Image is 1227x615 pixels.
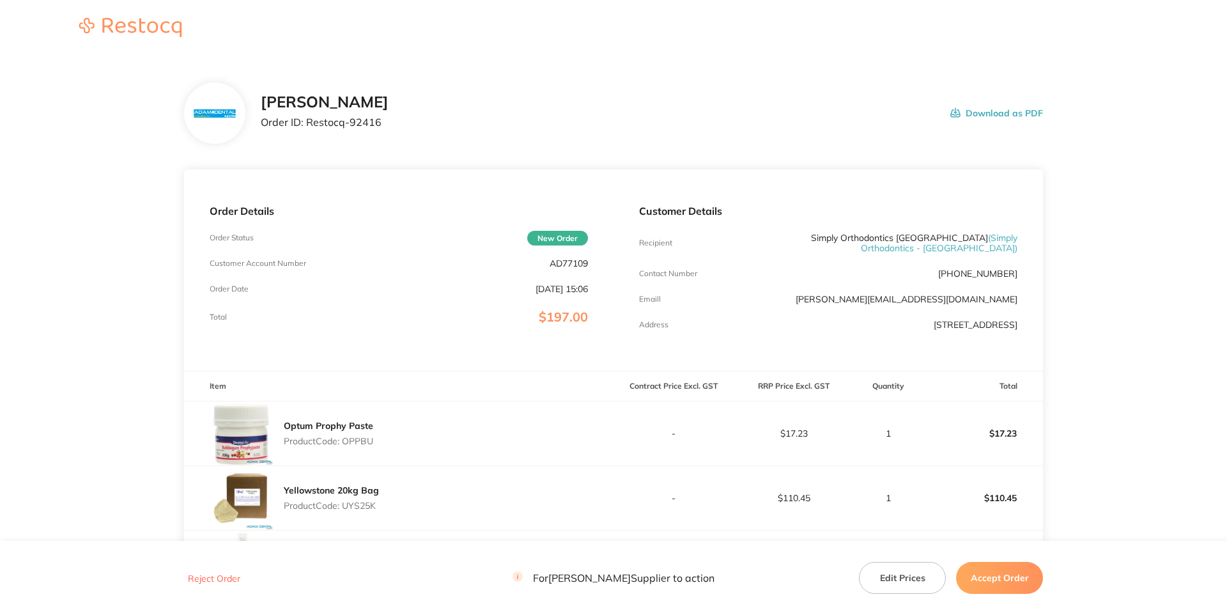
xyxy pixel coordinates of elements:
th: Item [184,371,613,401]
p: Total [210,313,227,322]
p: Customer Account Number [210,259,306,268]
th: RRP Price Excl. GST [734,371,854,401]
a: [PERSON_NAME][EMAIL_ADDRESS][DOMAIN_NAME] [796,293,1017,305]
a: Optum Prophy Paste [284,420,373,432]
button: Download as PDF [950,93,1043,133]
p: Product Code: OPPBU [284,436,373,446]
p: $17.23 [923,418,1042,449]
th: Quantity [854,371,923,401]
p: Emaill [639,295,661,304]
p: Recipient [639,238,672,247]
p: $17.23 [734,428,853,439]
p: - [614,493,733,503]
p: [STREET_ADDRESS] [934,320,1017,330]
h2: [PERSON_NAME] [261,93,389,111]
p: Order Status [210,233,254,242]
p: $110.45 [734,493,853,503]
p: For [PERSON_NAME] Supplier to action [513,572,714,584]
img: ODI2c2pvMA [210,531,274,595]
button: Accept Order [956,562,1043,594]
span: $197.00 [539,309,588,325]
p: Product Code: UYS25K [284,501,379,511]
p: Simply Orthodontics [GEOGRAPHIC_DATA] [765,233,1017,253]
p: 1 [854,428,922,439]
p: 1 [854,493,922,503]
a: Yellowstone 20kg Bag [284,485,379,496]
img: N3hiYW42Mg [194,109,235,118]
span: New Order [527,231,588,245]
p: Order ID: Restocq- 92416 [261,116,389,128]
th: Total [923,371,1043,401]
p: Contact Number [639,269,697,278]
p: [PHONE_NUMBER] [938,269,1017,279]
img: M3MxdHNueA [210,466,274,530]
p: Address [639,320,668,329]
p: Order Details [210,205,588,217]
p: - [614,428,733,439]
p: Order Date [210,284,249,293]
button: Reject Order [184,573,244,584]
p: [DATE] 15:06 [536,284,588,294]
img: Restocq logo [66,18,194,37]
p: $110.45 [923,483,1042,513]
button: Edit Prices [859,562,946,594]
a: Restocq logo [66,18,194,39]
th: Contract Price Excl. GST [613,371,734,401]
p: AD77109 [550,258,588,269]
p: Customer Details [639,205,1017,217]
img: cWJ1enloeg [210,401,274,465]
span: ( Simply Orthodontics - [GEOGRAPHIC_DATA] ) [861,232,1017,254]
